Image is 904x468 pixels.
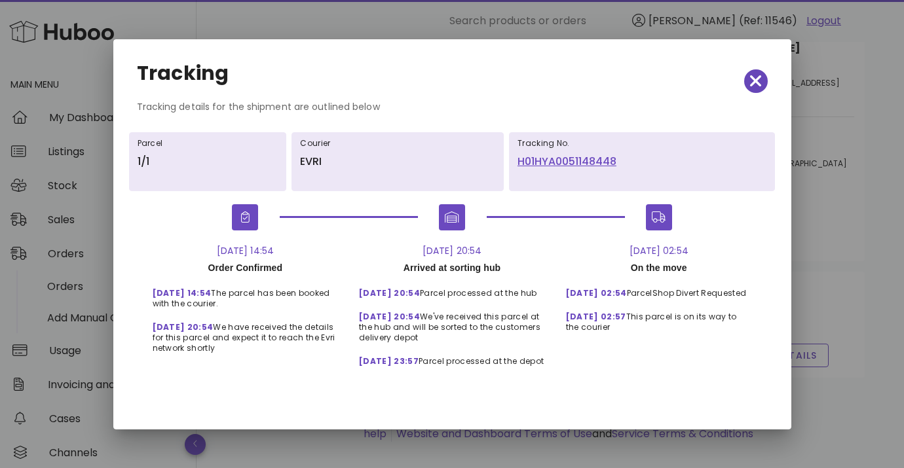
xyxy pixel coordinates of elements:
[300,154,495,170] p: EVRI
[142,312,349,356] div: We have received the details for this parcel and expect it to reach the Evri network shortly
[348,258,556,278] div: Arrived at sorting hub
[142,278,349,312] div: The parcel has been booked with the courier.
[359,355,419,367] span: [DATE] 23:57
[153,321,214,333] span: [DATE] 20:54
[556,278,763,301] div: ParcelShop Divert Requested
[556,258,763,278] div: On the move
[142,258,349,278] div: Order Confirmed
[359,287,420,298] span: [DATE] 20:54
[348,346,556,369] div: Parcel processed at the depot
[359,311,420,322] span: [DATE] 20:54
[566,287,627,298] span: [DATE] 02:54
[518,154,767,170] a: H01HYA0051148448
[556,243,763,258] div: [DATE] 02:54
[138,138,278,149] h6: Parcel
[348,278,556,301] div: Parcel processed at the hub
[142,243,349,258] div: [DATE] 14:54
[138,154,278,170] p: 1/1
[348,301,556,346] div: We've received this parcel at the hub and will be sorted to the customers delivery depot
[556,301,763,335] div: This parcel is on its way to the courier
[348,243,556,258] div: [DATE] 20:54
[566,311,626,322] span: [DATE] 02:57
[153,287,212,298] span: [DATE] 14:54
[300,138,495,149] h6: Courier
[126,99,778,124] div: Tracking details for the shipment are outlined below
[137,63,229,84] h2: Tracking
[518,138,767,149] h6: Tracking No.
